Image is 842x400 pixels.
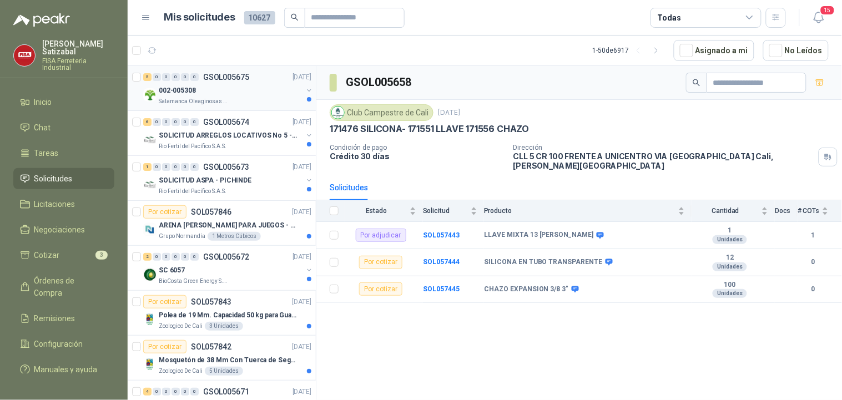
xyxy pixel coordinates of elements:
[34,363,98,376] span: Manuales y ayuda
[692,200,775,222] th: Cantidad
[191,298,231,306] p: SOL057843
[692,226,768,235] b: 1
[128,201,316,246] a: Por cotizarSOL057846[DATE] Company LogoARENA [PERSON_NAME] PARA JUEGOS - SON [DEMOGRAPHIC_DATA].3...
[143,313,157,326] img: Company Logo
[159,232,205,241] p: Grupo Normandía
[713,262,747,271] div: Unidades
[143,70,314,106] a: 5 0 0 0 0 0 GSOL005675[DATE] Company Logo002-005308Salamanca Oleaginosas SAS
[203,118,249,126] p: GSOL005674
[172,388,180,396] div: 0
[513,144,814,151] p: Dirección
[13,168,114,189] a: Solicitudes
[205,367,243,376] div: 5 Unidades
[159,277,229,286] p: BioCosta Green Energy S.A.S
[190,253,199,261] div: 0
[203,388,249,396] p: GSOL005671
[330,104,433,121] div: Club Campestre de Cali
[143,388,152,396] div: 4
[181,253,189,261] div: 0
[293,207,311,217] p: [DATE]
[143,250,314,286] a: 2 0 0 0 0 0 GSOL005672[DATE] Company LogoSC 6057BioCosta Green Energy S.A.S
[484,207,676,215] span: Producto
[172,118,180,126] div: 0
[13,92,114,113] a: Inicio
[153,253,161,261] div: 0
[438,108,460,118] p: [DATE]
[423,200,484,222] th: Solicitud
[143,160,314,196] a: 1 0 0 0 0 0 GSOL005673[DATE] Company LogoSOLICITUD ASPA - PICHINDERio Fertil del Pacífico S.A.S.
[13,143,114,164] a: Tareas
[143,340,186,353] div: Por cotizar
[13,308,114,329] a: Remisiones
[34,224,85,236] span: Negociaciones
[293,72,311,83] p: [DATE]
[13,333,114,355] a: Configuración
[159,187,226,196] p: Rio Fertil del Pacífico S.A.S.
[34,249,60,261] span: Cotizar
[181,73,189,81] div: 0
[293,117,311,128] p: [DATE]
[423,285,460,293] a: SOL057445
[484,231,594,240] b: LLAVE MIXTA 13 [PERSON_NAME]
[798,284,829,295] b: 0
[159,310,297,321] p: Polea de 19 Mm. Capacidad 50 kg para Guaya. Cable O [GEOGRAPHIC_DATA]
[423,258,460,266] a: SOL057444
[330,181,368,194] div: Solicitudes
[159,355,297,366] p: Mosquetón de 38 Mm Con Tuerca de Seguridad. Carga 100 kg
[798,207,820,215] span: # COTs
[763,40,829,61] button: No Leídos
[658,12,681,24] div: Todas
[330,151,505,161] p: Crédito 30 días
[191,208,231,216] p: SOL057846
[181,118,189,126] div: 0
[153,388,161,396] div: 0
[423,207,468,215] span: Solicitud
[34,121,51,134] span: Chat
[34,338,83,350] span: Configuración
[713,289,747,298] div: Unidades
[162,388,170,396] div: 0
[153,163,161,171] div: 0
[162,253,170,261] div: 0
[159,367,203,376] p: Zoologico De Cali
[692,254,768,262] b: 12
[14,45,35,66] img: Company Logo
[143,295,186,308] div: Por cotizar
[330,144,505,151] p: Condición de pago
[190,118,199,126] div: 0
[159,175,251,186] p: SOLICITUD ASPA - PICHINDE
[692,281,768,290] b: 100
[205,322,243,331] div: 3 Unidades
[143,133,157,146] img: Company Logo
[143,253,152,261] div: 2
[34,147,59,159] span: Tareas
[330,123,529,135] p: 171476 SILICONA- 171551 LLAVE 171556 CHAZO
[293,252,311,262] p: [DATE]
[820,5,835,16] span: 15
[593,42,665,59] div: 1 - 50 de 6917
[191,343,231,351] p: SOL057842
[359,282,402,296] div: Por cotizar
[345,207,407,215] span: Estado
[143,115,314,151] a: 6 0 0 0 0 0 GSOL005674[DATE] Company LogoSOLICITUD ARREGLOS LOCATIVOS No 5 - PICHINDERio Fertil d...
[143,163,152,171] div: 1
[13,219,114,240] a: Negociaciones
[13,117,114,138] a: Chat
[42,40,114,55] p: [PERSON_NAME] Satizabal
[798,230,829,241] b: 1
[159,85,196,96] p: 002-005308
[244,11,275,24] span: 10627
[293,297,311,307] p: [DATE]
[693,79,700,87] span: search
[172,253,180,261] div: 0
[95,251,108,260] span: 3
[484,200,692,222] th: Producto
[13,359,114,380] a: Manuales y ayuda
[798,200,842,222] th: # COTs
[190,163,199,171] div: 0
[713,235,747,244] div: Unidades
[181,388,189,396] div: 0
[484,285,569,294] b: CHAZO EXPANSION 3/8 3"
[42,58,114,71] p: FISA Ferreteria Industrial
